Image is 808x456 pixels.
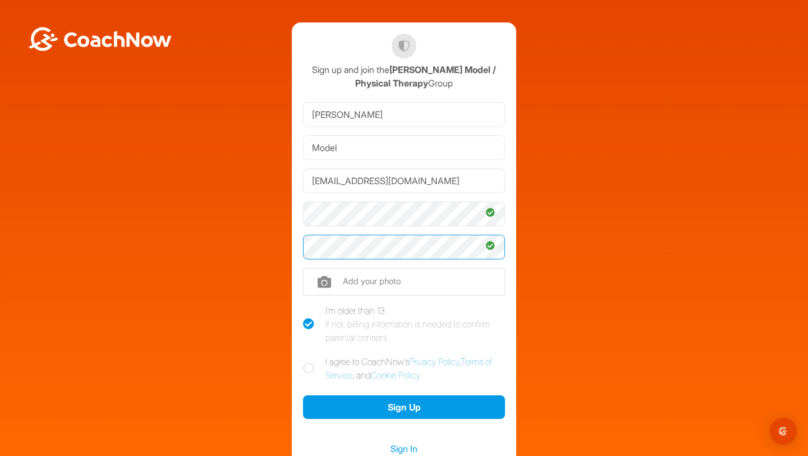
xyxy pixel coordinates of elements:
button: Sign Up [303,395,505,419]
input: First Name [303,102,505,127]
a: Sign In [303,441,505,456]
div: Sign up and join the Group [303,63,505,90]
img: Julia Model [392,34,416,58]
div: Open Intercom Messenger [770,418,797,445]
a: Cookie Policy [371,370,420,381]
label: I agree to CoachNow's , , and . [303,355,505,382]
a: Terms of Service [325,356,492,381]
input: Email [303,168,505,193]
div: I'm older than 13 [325,304,505,344]
input: Last Name [303,135,505,160]
div: If not, billing information is needed to confirm parental consent. [325,317,505,344]
strong: [PERSON_NAME] Model / Physical Therapy [355,64,496,89]
a: Privacy Policy [409,356,460,367]
img: BwLJSsUCoWCh5upNqxVrqldRgqLPVwmV24tXu5FoVAoFEpwwqQ3VIfuoInZCoVCoTD4vwADAC3ZFMkVEQFDAAAAAElFTkSuQmCC [27,27,173,51]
